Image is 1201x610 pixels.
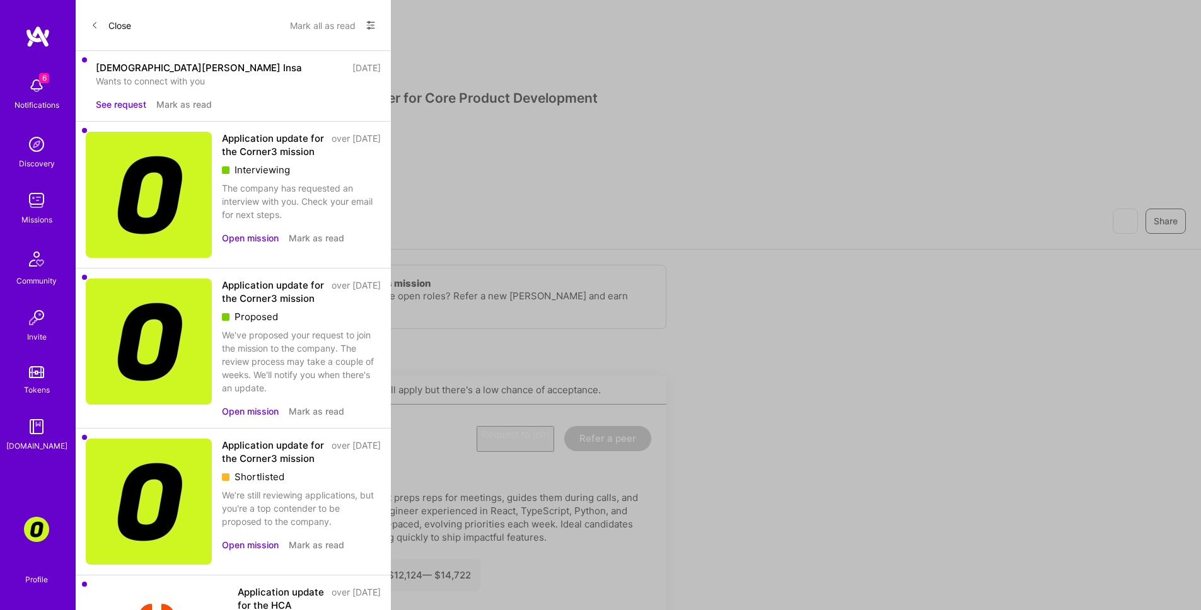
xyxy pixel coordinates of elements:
[222,538,279,551] button: Open mission
[96,74,381,88] div: Wants to connect with you
[222,132,324,158] div: Application update for the Corner3 mission
[24,414,49,439] img: guide book
[289,405,344,418] button: Mark as read
[222,470,381,483] div: Shortlisted
[332,132,381,158] div: over [DATE]
[156,98,212,111] button: Mark as read
[29,366,44,378] img: tokens
[39,73,49,83] span: 6
[24,517,49,542] img: Corner3: Building an AI User Researcher
[289,538,344,551] button: Mark as read
[289,231,344,245] button: Mark as read
[6,439,67,452] div: [DOMAIN_NAME]
[24,132,49,157] img: discovery
[352,61,381,74] div: [DATE]
[290,15,356,35] button: Mark all as read
[24,188,49,213] img: teamwork
[25,25,50,48] img: logo
[332,279,381,305] div: over [DATE]
[222,405,279,418] button: Open mission
[222,163,381,176] div: Interviewing
[222,310,381,323] div: Proposed
[15,98,59,112] div: Notifications
[27,330,47,343] div: Invite
[91,15,131,35] button: Close
[21,517,52,542] a: Corner3: Building an AI User Researcher
[222,181,381,221] div: The company has requested an interview with you. Check your email for next steps.
[21,244,52,274] img: Community
[21,213,52,226] div: Missions
[86,439,212,565] img: Company Logo
[222,439,324,465] div: Application update for the Corner3 mission
[222,279,324,305] div: Application update for the Corner3 mission
[24,73,49,98] img: bell
[86,279,212,405] img: Company Logo
[222,231,279,245] button: Open mission
[24,305,49,330] img: Invite
[24,383,50,396] div: Tokens
[19,157,55,170] div: Discovery
[21,560,52,585] a: Profile
[16,274,57,287] div: Community
[332,439,381,465] div: over [DATE]
[86,132,212,258] img: Company Logo
[222,328,381,394] div: We've proposed your request to join the mission to the company. The review process may take a cou...
[222,488,381,528] div: We’re still reviewing applications, but you're a top contender to be proposed to the company.
[96,61,302,74] div: [DEMOGRAPHIC_DATA][PERSON_NAME] Insa
[25,573,48,585] div: Profile
[96,98,146,111] button: See request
